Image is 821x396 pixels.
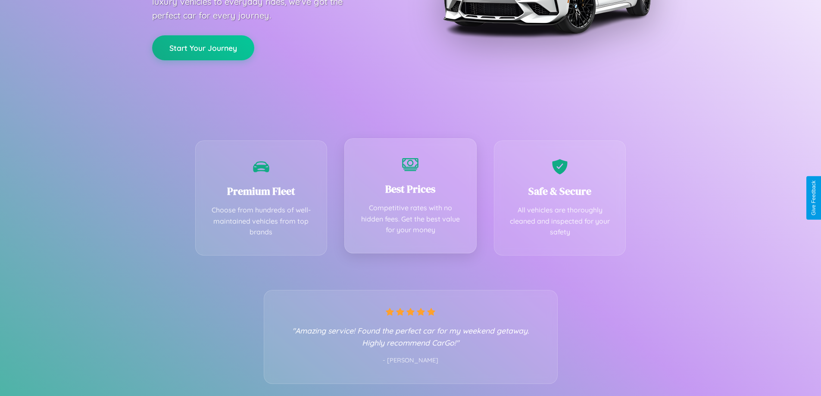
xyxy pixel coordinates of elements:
div: Give Feedback [811,181,817,215]
p: All vehicles are thoroughly cleaned and inspected for your safety [507,205,613,238]
p: - [PERSON_NAME] [281,355,540,366]
h3: Safe & Secure [507,184,613,198]
button: Start Your Journey [152,35,254,60]
h3: Best Prices [358,182,463,196]
h3: Premium Fleet [209,184,314,198]
p: "Amazing service! Found the perfect car for my weekend getaway. Highly recommend CarGo!" [281,324,540,349]
p: Choose from hundreds of well-maintained vehicles from top brands [209,205,314,238]
p: Competitive rates with no hidden fees. Get the best value for your money [358,203,463,236]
